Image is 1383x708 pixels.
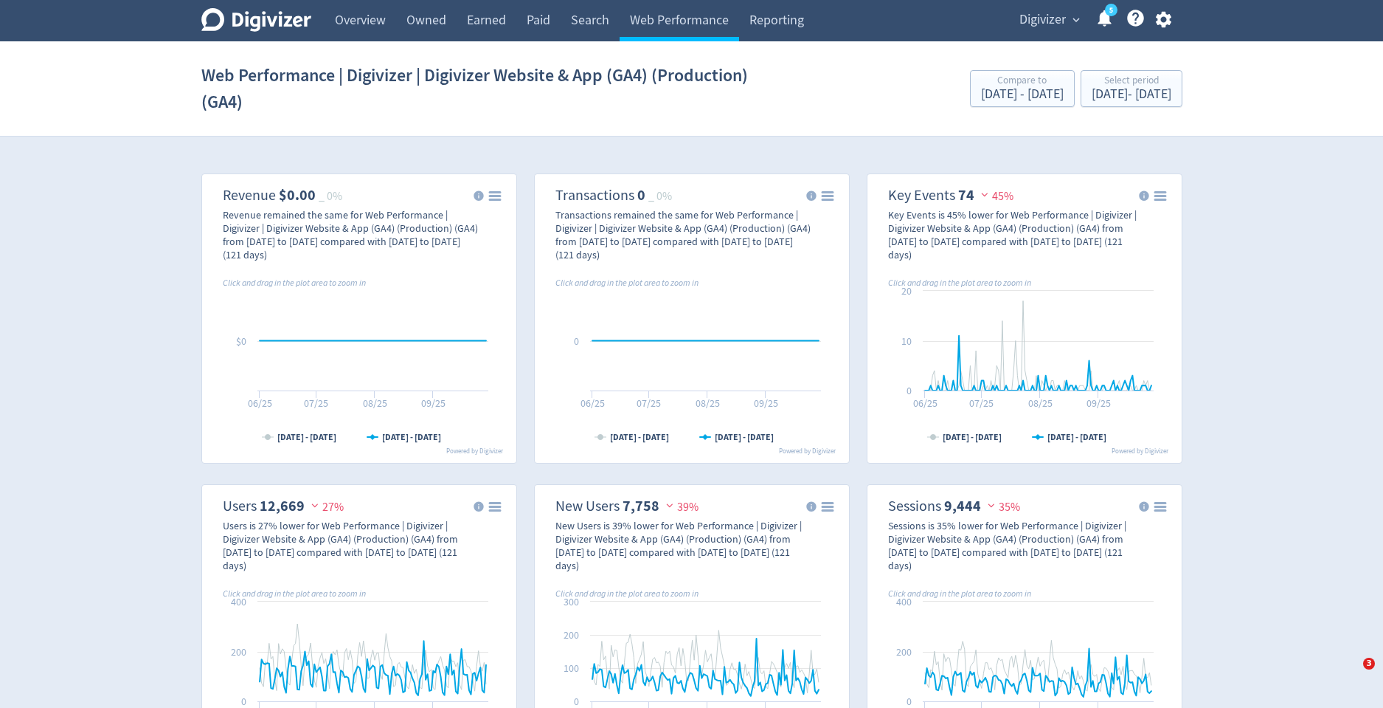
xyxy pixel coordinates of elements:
[541,180,843,457] svg: Transactions 0 _ 0%
[779,447,836,456] text: Powered by Digivizer
[362,396,387,410] text: 08/25
[714,431,773,443] text: [DATE] - [DATE]
[555,497,620,515] dt: New Users
[236,334,246,348] text: $0
[969,396,994,410] text: 07/25
[241,695,246,708] text: 0
[308,500,322,511] img: negative-performance.svg
[1027,396,1052,410] text: 08/25
[580,396,604,410] text: 06/25
[1112,447,1169,456] text: Powered by Digivizer
[564,595,579,608] text: 300
[223,277,366,289] i: Click and drag in the plot area to zoom in
[1363,658,1375,670] span: 3
[223,588,366,599] i: Click and drag in the plot area to zoom in
[1047,431,1106,443] text: [DATE] - [DATE]
[896,645,912,659] text: 200
[623,496,659,516] strong: 7,758
[1092,75,1171,88] div: Select period
[753,396,777,410] text: 09/25
[231,645,246,659] text: 200
[319,189,342,204] span: _ 0%
[1086,396,1110,410] text: 09/25
[277,431,336,443] text: [DATE] - [DATE]
[896,595,912,608] text: 400
[958,185,974,205] strong: 74
[1019,8,1066,32] span: Digivizer
[1014,8,1084,32] button: Digivizer
[981,75,1064,88] div: Compare to
[279,185,316,205] strong: $0.00
[574,695,579,708] text: 0
[912,396,937,410] text: 06/25
[907,695,912,708] text: 0
[888,208,1143,261] div: Key Events is 45% lower for Web Performance | Digivizer | Digivizer Website & App (GA4) (Producti...
[574,334,579,348] text: 0
[981,88,1064,101] div: [DATE] - [DATE]
[888,588,1031,599] i: Click and drag in the plot area to zoom in
[970,70,1075,107] button: Compare to[DATE] - [DATE]
[564,628,579,642] text: 200
[888,497,941,515] dt: Sessions
[381,431,440,443] text: [DATE] - [DATE]
[662,500,677,511] img: negative-performance.svg
[555,208,811,261] div: Transactions remained the same for Web Performance | Digivizer | Digivizer Website & App (GA4) (P...
[943,431,1002,443] text: [DATE] - [DATE]
[907,384,912,397] text: 0
[446,447,504,456] text: Powered by Digivizer
[1081,70,1182,107] button: Select period[DATE]- [DATE]
[977,189,1013,204] span: 45%
[610,431,669,443] text: [DATE] - [DATE]
[201,52,791,126] h1: Web Performance | Digivizer | Digivizer Website & App (GA4) (Production) (GA4)
[888,186,955,205] dt: Key Events
[1109,5,1112,16] text: 5
[247,396,271,410] text: 06/25
[901,334,912,348] text: 10
[648,189,672,204] span: _ 0%
[223,208,478,261] div: Revenue remained the same for Web Performance | Digivizer | Digivizer Website & App (GA4) (Produc...
[223,497,257,515] dt: Users
[231,595,246,608] text: 400
[901,284,912,298] text: 20
[984,500,999,511] img: negative-performance.svg
[555,277,699,289] i: Click and drag in the plot area to zoom in
[555,519,811,572] div: New Users is 39% lower for Web Performance | Digivizer | Digivizer Website & App (GA4) (Productio...
[984,500,1020,515] span: 35%
[944,496,981,516] strong: 9,444
[1092,88,1171,101] div: [DATE] - [DATE]
[420,396,445,410] text: 09/25
[304,396,328,410] text: 07/25
[555,186,634,205] dt: Transactions
[1070,13,1083,27] span: expand_more
[208,180,510,457] svg: Revenue $0.00 _ 0%
[695,396,719,410] text: 08/25
[873,180,1176,457] svg: Key Events 74 45%
[662,500,699,515] span: 39%
[555,588,699,599] i: Click and drag in the plot area to zoom in
[1333,658,1368,693] iframe: Intercom live chat
[260,496,305,516] strong: 12,669
[637,185,645,205] strong: 0
[888,277,1031,289] i: Click and drag in the plot area to zoom in
[637,396,661,410] text: 07/25
[223,519,478,572] div: Users is 27% lower for Web Performance | Digivizer | Digivizer Website & App (GA4) (Production) (...
[1105,4,1117,16] a: 5
[223,186,276,205] dt: Revenue
[308,500,344,515] span: 27%
[564,661,579,675] text: 100
[977,189,992,200] img: negative-performance.svg
[888,519,1143,572] div: Sessions is 35% lower for Web Performance | Digivizer | Digivizer Website & App (GA4) (Production...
